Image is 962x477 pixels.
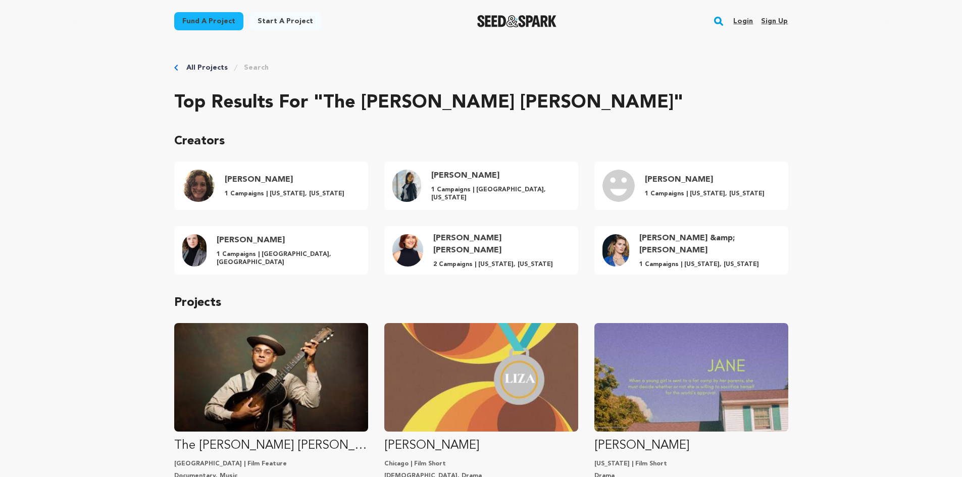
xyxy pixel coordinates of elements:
[602,170,635,202] img: user.png
[174,226,368,275] a: Anna Jane Edmonds Profile
[174,438,368,454] p: The [PERSON_NAME] [PERSON_NAME]
[217,234,358,246] h4: [PERSON_NAME]
[249,12,321,30] a: Start a project
[174,12,243,30] a: Fund a project
[392,234,424,267] img: c844cea971519164.jpg
[761,13,788,29] a: Sign up
[174,63,788,73] div: Breadcrumb
[384,438,578,454] p: [PERSON_NAME]
[639,232,778,256] h4: [PERSON_NAME] &amp; [PERSON_NAME]
[431,186,568,202] p: 1 Campaigns | [GEOGRAPHIC_DATA], [US_STATE]
[244,63,269,73] a: Search
[217,250,358,267] p: 1 Campaigns | [GEOGRAPHIC_DATA], [GEOGRAPHIC_DATA]
[594,460,788,468] p: [US_STATE] | Film Short
[477,15,556,27] a: Seed&Spark Homepage
[225,174,344,186] h4: [PERSON_NAME]
[174,133,788,149] p: Creators
[645,174,765,186] h4: [PERSON_NAME]
[477,15,556,27] img: Seed&Spark Logo Dark Mode
[174,460,368,468] p: [GEOGRAPHIC_DATA] | Film Feature
[384,162,578,210] a: Jane Chow Profile
[594,162,788,210] a: Jane Stiles Profile
[639,260,778,269] p: 1 Campaigns | [US_STATE], [US_STATE]
[174,162,368,210] a: Liza Rafael Profile
[392,170,422,202] img: JaneChow.jpg
[225,190,344,198] p: 1 Campaigns | [US_STATE], [US_STATE]
[645,190,765,198] p: 1 Campaigns | [US_STATE], [US_STATE]
[733,13,753,29] a: Login
[174,93,788,113] h2: Top results for "The [PERSON_NAME] [PERSON_NAME]"
[384,226,578,275] a: Isabella Jane Schiller Profile
[433,260,568,269] p: 2 Campaigns | [US_STATE], [US_STATE]
[602,234,629,267] img: Emma%20Portrait.png
[186,63,228,73] a: All Projects
[182,234,207,267] img: AJEdmonds-LVIMAGERY-1.JPG
[174,295,788,311] p: Projects
[182,170,215,202] img: Square.jpeg
[384,460,578,468] p: Chicago | Film Short
[433,232,568,256] h4: [PERSON_NAME] [PERSON_NAME]
[594,226,788,275] a: Meryl Williams &amp; Jane Stiles Profile
[594,438,788,454] p: [PERSON_NAME]
[431,170,568,182] h4: [PERSON_NAME]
